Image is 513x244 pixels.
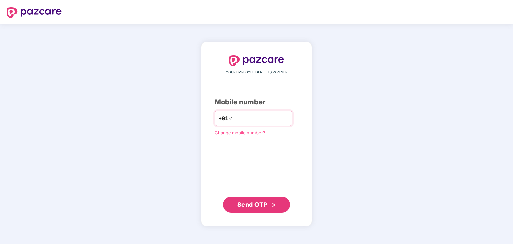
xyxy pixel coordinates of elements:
[7,7,62,18] img: logo
[228,116,232,120] span: down
[218,114,228,123] span: +91
[223,197,290,213] button: Send OTPdouble-right
[272,203,276,207] span: double-right
[237,201,267,208] span: Send OTP
[215,97,298,107] div: Mobile number
[226,70,287,75] span: YOUR EMPLOYEE BENEFITS PARTNER
[229,55,284,66] img: logo
[215,130,265,135] a: Change mobile number?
